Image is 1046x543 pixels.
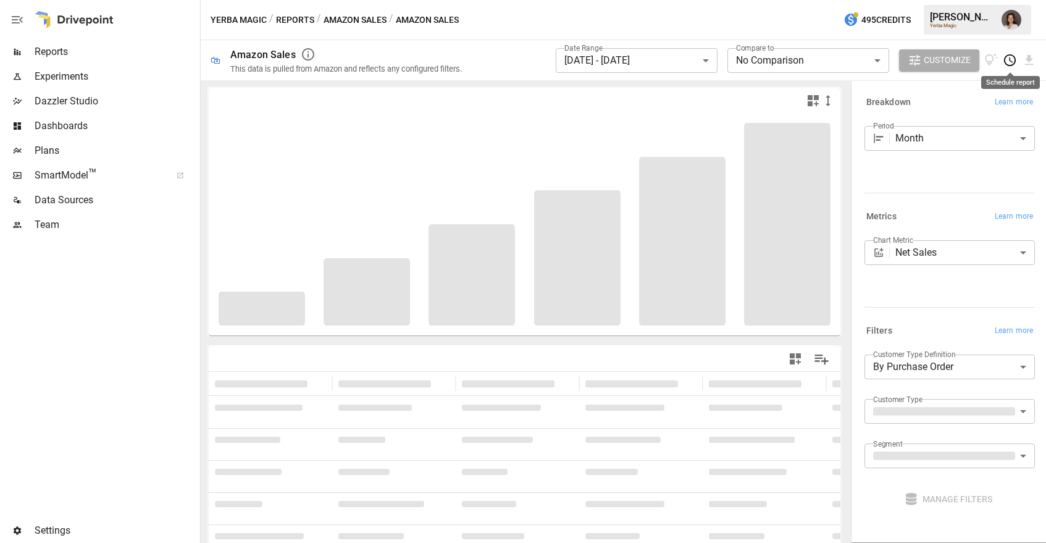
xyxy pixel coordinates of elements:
[981,76,1040,89] div: Schedule report
[994,2,1029,37] button: Franziska Ibscher
[324,12,387,28] button: Amazon Sales
[269,12,274,28] div: /
[873,394,923,405] label: Customer Type
[35,523,198,538] span: Settings
[88,166,97,182] span: ™
[727,48,889,73] div: No Comparison
[861,12,911,28] span: 495 Credits
[35,168,163,183] span: SmartModel
[984,49,998,72] button: View documentation
[432,375,450,392] button: Sort
[995,96,1033,109] span: Learn more
[866,96,911,109] h6: Breakdown
[995,325,1033,337] span: Learn more
[808,345,835,373] button: Manage Columns
[35,217,198,232] span: Team
[895,126,1035,151] div: Month
[895,240,1035,265] div: Net Sales
[864,355,1035,379] div: By Purchase Order
[276,12,314,28] button: Reports
[564,43,603,53] label: Date Range
[309,375,326,392] button: Sort
[873,235,913,245] label: Chart Metric
[35,143,198,158] span: Plans
[1022,53,1036,67] button: Download report
[930,23,994,28] div: Yerba Magic
[899,49,979,72] button: Customize
[389,12,393,28] div: /
[866,324,892,338] h6: Filters
[1002,10,1021,30] img: Franziska Ibscher
[866,210,897,224] h6: Metrics
[924,53,971,68] span: Customize
[230,64,462,74] div: This data is pulled from Amazon and reflects any configured filters.
[930,11,994,23] div: [PERSON_NAME]
[839,9,916,32] button: 495Credits
[873,120,894,131] label: Period
[230,49,296,61] div: Amazon Sales
[736,43,774,53] label: Compare to
[803,375,820,392] button: Sort
[995,211,1033,223] span: Learn more
[873,439,902,449] label: Segment
[211,54,220,66] div: 🛍
[35,193,198,208] span: Data Sources
[679,375,697,392] button: Sort
[1003,53,1017,67] button: Schedule report
[35,69,198,84] span: Experiments
[35,94,198,109] span: Dazzler Studio
[317,12,321,28] div: /
[873,349,956,360] label: Customer Type Definition
[556,375,573,392] button: Sort
[211,12,267,28] button: Yerba Magic
[556,48,718,73] div: [DATE] - [DATE]
[35,44,198,59] span: Reports
[35,119,198,133] span: Dashboards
